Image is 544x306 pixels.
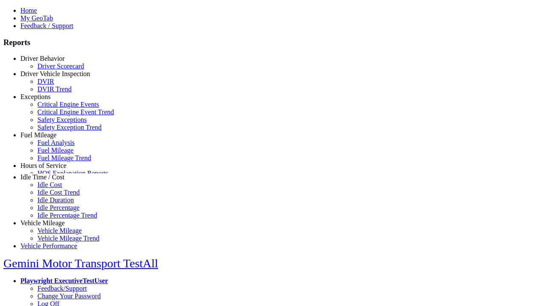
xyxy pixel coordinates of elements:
[37,196,74,204] a: Idle Duration
[20,242,77,249] a: Vehicle Performance
[3,257,158,270] a: Gemini Motor Transport TestAll
[37,189,80,196] a: Idle Cost Trend
[20,277,108,284] a: Playwright ExecutiveTestUser
[20,22,73,29] a: Feedback / Support
[3,38,541,47] h3: Reports
[20,14,53,22] a: My GeoTab
[37,124,102,131] a: Safety Exception Trend
[20,93,51,100] a: Exceptions
[37,170,108,177] a: HOS Explanation Reports
[20,7,37,14] a: Home
[20,55,65,62] a: Driver Behavior
[37,108,114,116] a: Critical Engine Event Trend
[37,139,75,146] a: Fuel Analysis
[37,204,79,211] a: Idle Percentage
[37,147,74,154] a: Fuel Mileage
[20,173,65,181] a: Idle Time / Cost
[37,292,101,300] a: Change Your Password
[37,101,99,108] a: Critical Engine Events
[20,162,66,169] a: Hours of Service
[37,212,97,219] a: Idle Percentage Trend
[37,181,62,188] a: Idle Cost
[37,78,54,85] a: DVIR
[20,131,57,139] a: Fuel Mileage
[37,116,87,123] a: Safety Exceptions
[37,227,82,234] a: Vehicle Mileage
[20,70,90,77] a: Driver Vehicle Inspection
[37,85,71,93] a: DVIR Trend
[37,62,84,70] a: Driver Scorecard
[20,219,65,227] a: Vehicle Mileage
[37,154,91,161] a: Fuel Mileage Trend
[37,285,87,292] a: Feedback/Support
[37,235,99,242] a: Vehicle Mileage Trend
